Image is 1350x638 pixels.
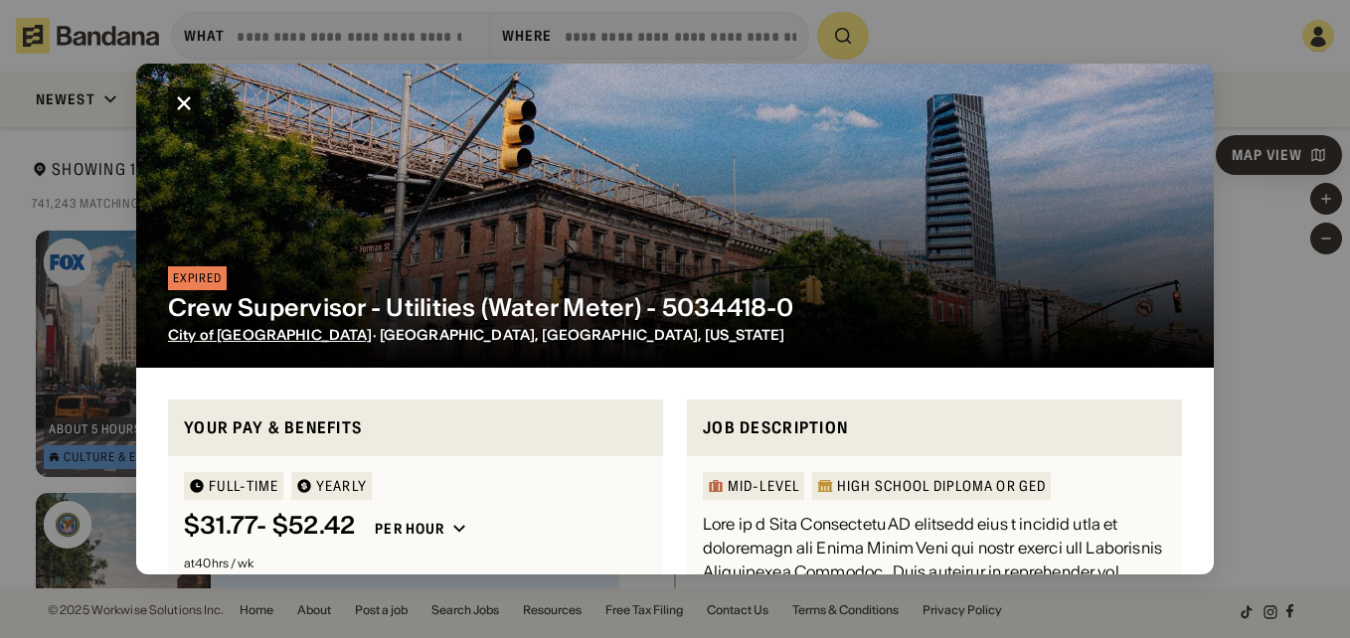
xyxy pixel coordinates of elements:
div: Per hour [375,520,444,538]
div: Crew Supervisor - Utilities (Water Meter) - 5034418-0 [168,294,1166,323]
div: EXPIRED [173,272,222,284]
div: $ 31.77 - $52.42 [184,512,355,541]
div: Mid-Level [728,479,799,493]
div: · [GEOGRAPHIC_DATA], [GEOGRAPHIC_DATA], [US_STATE] [168,327,1166,344]
div: Job Description [703,415,1166,440]
a: City of [GEOGRAPHIC_DATA] [168,326,373,344]
div: Your pay & benefits [184,415,647,440]
div: High School Diploma or GED [837,479,1046,493]
div: Full-time [209,479,278,493]
div: YEARLY [316,479,367,493]
div: at 40 hrs / wk [184,558,647,569]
